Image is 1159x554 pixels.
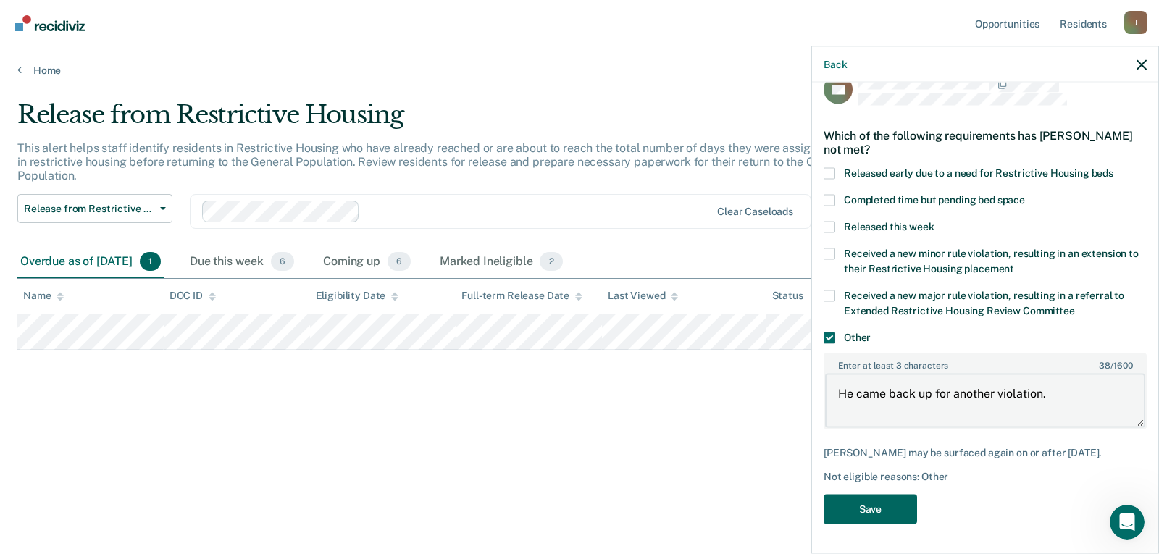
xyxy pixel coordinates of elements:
[140,252,161,271] span: 1
[824,117,1147,167] div: Which of the following requirements has [PERSON_NAME] not met?
[844,193,1025,205] span: Completed time but pending bed space
[825,354,1145,370] label: Enter at least 3 characters
[1110,505,1145,540] iframe: Intercom live chat
[824,471,1147,483] div: Not eligible reasons: Other
[844,331,871,343] span: Other
[1124,11,1147,34] div: J
[1124,11,1147,34] button: Profile dropdown button
[540,252,562,271] span: 2
[844,167,1113,178] span: Released early due to a need for Restrictive Housing beds
[170,290,216,302] div: DOC ID
[388,252,411,271] span: 6
[844,289,1124,316] span: Received a new major rule violation, resulting in a referral to Extended Restrictive Housing Revi...
[437,246,566,278] div: Marked Ineligible
[461,290,582,302] div: Full-term Release Date
[17,100,887,141] div: Release from Restrictive Housing
[824,58,847,70] button: Back
[1099,360,1132,370] span: / 1600
[316,290,399,302] div: Eligibility Date
[17,64,1142,77] a: Home
[24,203,154,215] span: Release from Restrictive Housing
[15,15,85,31] img: Recidiviz
[187,246,297,278] div: Due this week
[824,446,1147,458] div: [PERSON_NAME] may be surfaced again on or after [DATE].
[17,246,164,278] div: Overdue as of [DATE]
[1099,360,1110,370] span: 38
[844,220,934,232] span: Released this week
[824,495,917,524] button: Save
[825,374,1145,427] textarea: He came back up for another violation.
[320,246,414,278] div: Coming up
[17,141,875,182] p: This alert helps staff identify residents in Restrictive Housing who have already reached or are ...
[271,252,294,271] span: 6
[717,206,793,218] div: Clear caseloads
[844,247,1139,274] span: Received a new minor rule violation, resulting in an extension to their Restrictive Housing place...
[608,290,678,302] div: Last Viewed
[772,290,803,302] div: Status
[23,290,64,302] div: Name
